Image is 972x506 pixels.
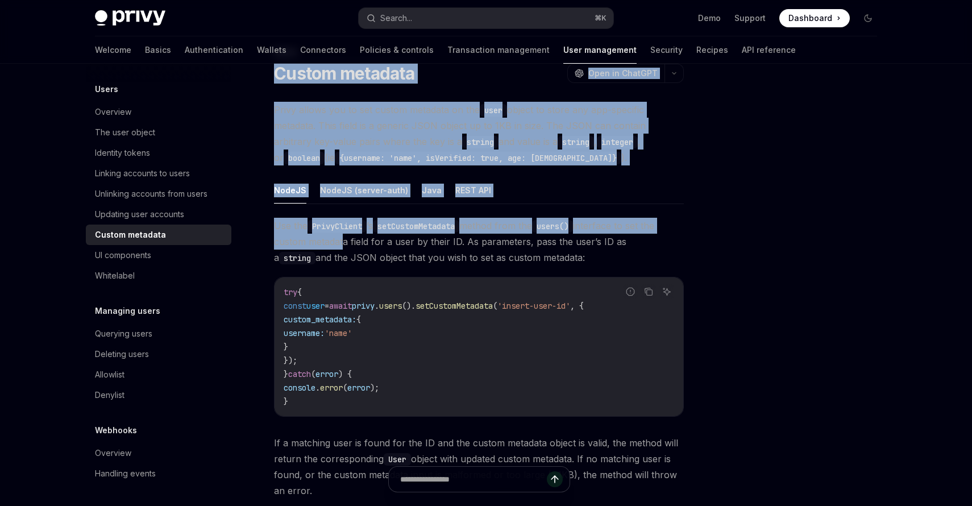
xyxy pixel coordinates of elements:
a: Security [650,36,683,64]
a: Custom metadata [86,225,231,245]
a: Linking accounts to users [86,163,231,184]
span: . [375,301,379,311]
span: console [284,383,315,393]
a: UI components [86,245,231,266]
span: catch [288,369,311,379]
span: custom_metadata: [284,314,356,325]
span: error [315,369,338,379]
span: error [347,383,370,393]
a: Updating user accounts [86,204,231,225]
code: setCustomMetadata [373,220,459,233]
span: 'name' [325,328,352,338]
a: Wallets [257,36,286,64]
span: }); [284,355,297,366]
span: 'insert-user-id' [497,301,570,311]
a: Welcome [95,36,131,64]
a: Support [734,13,766,24]
code: user [480,104,507,117]
span: } [284,396,288,407]
div: UI components [95,248,151,262]
span: await [329,301,352,311]
button: Open in ChatGPT [567,64,664,83]
span: . [315,383,320,393]
div: Custom metadata [95,228,166,242]
button: REST API [455,177,491,204]
span: const [284,301,306,311]
span: } [284,369,288,379]
button: Ask AI [659,284,674,299]
div: Deleting users [95,347,149,361]
code: PrivyClient [308,220,367,233]
a: Policies & controls [360,36,434,64]
button: Java [422,177,442,204]
a: Overview [86,443,231,463]
div: Handling events [95,467,156,480]
div: Denylist [95,388,124,402]
a: The user object [86,122,231,143]
code: string [558,136,594,148]
img: dark logo [95,10,165,26]
span: Privy allows you to set custom metadata on the object to store any app-specific metadata. This fi... [274,102,684,165]
a: Denylist [86,385,231,405]
code: users() [532,220,573,233]
a: Demo [698,13,721,24]
span: try [284,287,297,297]
span: { [356,314,361,325]
code: string [462,136,499,148]
span: ⌘ K [595,14,607,23]
span: privy [352,301,375,311]
button: Toggle dark mode [859,9,877,27]
span: If a matching user is found for the ID and the custom metadata object is valid, the method will r... [274,435,684,499]
a: User management [563,36,637,64]
a: Connectors [300,36,346,64]
span: username: [284,328,325,338]
div: Overview [95,105,131,119]
div: Querying users [95,327,152,341]
a: Overview [86,102,231,122]
code: User [384,453,411,466]
span: , { [570,301,584,311]
span: Use the ’s method from the interface to set the custom metadata field for a user by their ID. As ... [274,218,684,266]
div: Search... [380,11,412,25]
div: Identity tokens [95,146,150,160]
a: Querying users [86,323,231,344]
span: ); [370,383,379,393]
div: Linking accounts to users [95,167,190,180]
div: Unlinking accounts from users [95,187,207,201]
span: users [379,301,402,311]
code: {username: 'name', isVerified: true, age: [DEMOGRAPHIC_DATA]} [335,152,621,164]
button: Copy the contents from the code block [641,284,656,299]
a: Unlinking accounts from users [86,184,231,204]
h5: Users [95,82,118,96]
button: Send message [547,471,563,487]
span: setCustomMetadata [416,301,493,311]
span: ( [493,301,497,311]
a: Recipes [696,36,728,64]
code: integer [597,136,638,148]
div: Overview [95,446,131,460]
a: API reference [742,36,796,64]
div: Whitelabel [95,269,135,283]
button: NodeJS [274,177,306,204]
span: (). [402,301,416,311]
span: = [325,301,329,311]
a: Basics [145,36,171,64]
button: Report incorrect code [623,284,638,299]
div: Allowlist [95,368,124,381]
span: } [284,342,288,352]
button: Search...⌘K [359,8,613,28]
a: Allowlist [86,364,231,385]
a: Dashboard [779,9,850,27]
a: Whitelabel [86,266,231,286]
h5: Webhooks [95,424,137,437]
div: The user object [95,126,155,139]
div: Updating user accounts [95,208,184,221]
span: error [320,383,343,393]
code: boolean [284,152,325,164]
a: Identity tokens [86,143,231,163]
h5: Managing users [95,304,160,318]
span: ( [343,383,347,393]
span: Open in ChatGPT [588,68,658,79]
a: Authentication [185,36,243,64]
h1: Custom metadata [274,63,414,84]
